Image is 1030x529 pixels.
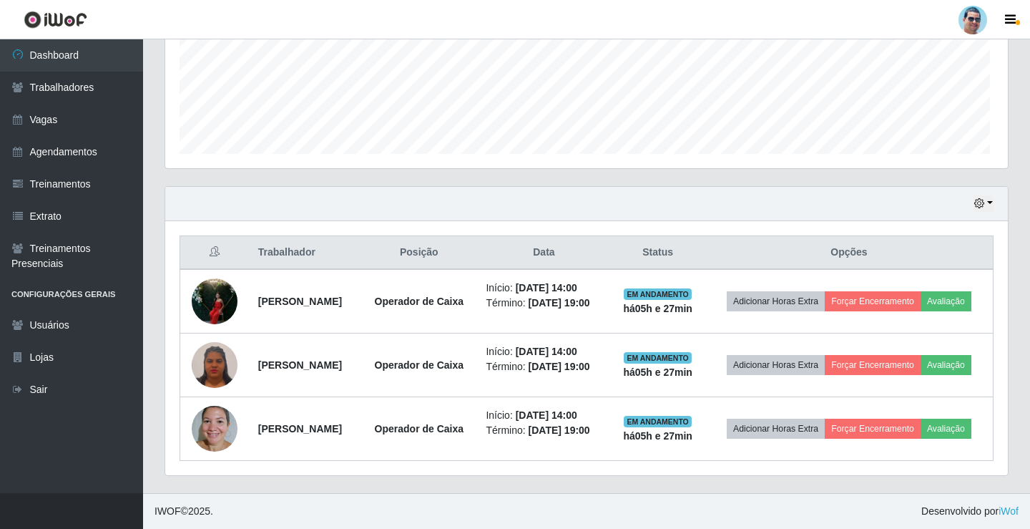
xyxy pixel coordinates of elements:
time: [DATE] 19:00 [529,424,590,436]
img: 1736637867927.jpeg [192,398,237,459]
strong: há 05 h e 27 min [623,367,692,378]
strong: há 05 h e 27 min [623,430,692,442]
button: Adicionar Horas Extra [727,419,825,439]
time: [DATE] 14:00 [516,346,577,357]
img: 1751968749933.jpeg [192,271,237,331]
button: Forçar Encerramento [825,419,921,439]
span: EM ANDAMENTO [624,416,692,427]
strong: [PERSON_NAME] [258,423,342,435]
img: 1752886707341.jpeg [192,340,237,389]
span: EM ANDAMENTO [624,288,692,300]
strong: há 05 h e 27 min [623,303,692,314]
a: iWof [999,505,1019,517]
time: [DATE] 19:00 [529,361,590,372]
button: Avaliação [921,419,971,439]
li: Início: [486,281,602,296]
th: Opções [705,236,994,270]
img: CoreUI Logo [24,11,87,29]
span: EM ANDAMENTO [624,352,692,364]
li: Início: [486,408,602,423]
th: Status [610,236,705,270]
th: Trabalhador [250,236,360,270]
li: Término: [486,359,602,374]
button: Forçar Encerramento [825,291,921,311]
span: Desenvolvido por [921,504,1019,519]
time: [DATE] 19:00 [529,297,590,309]
th: Posição [360,236,477,270]
strong: [PERSON_NAME] [258,359,342,371]
th: Data [477,236,610,270]
li: Término: [486,423,602,438]
strong: Operador de Caixa [375,423,464,435]
span: © 2025 . [154,504,213,519]
button: Adicionar Horas Extra [727,291,825,311]
strong: Operador de Caixa [375,359,464,371]
button: Adicionar Horas Extra [727,355,825,375]
strong: Operador de Caixa [375,296,464,307]
li: Término: [486,296,602,311]
time: [DATE] 14:00 [516,282,577,293]
time: [DATE] 14:00 [516,409,577,421]
button: Forçar Encerramento [825,355,921,375]
span: IWOF [154,505,181,517]
button: Avaliação [921,355,971,375]
li: Início: [486,344,602,359]
button: Avaliação [921,291,971,311]
strong: [PERSON_NAME] [258,296,342,307]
